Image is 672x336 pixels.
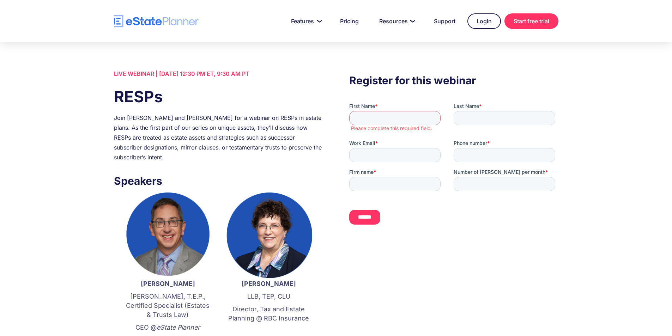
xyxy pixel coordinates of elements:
[157,324,200,331] em: eState Planner
[242,280,296,287] strong: [PERSON_NAME]
[225,305,312,323] p: Director, Tax and Estate Planning @ RBC Insurance
[332,14,367,28] a: Pricing
[114,86,323,108] h1: RESPs
[125,323,211,332] p: CEO @
[125,292,211,319] p: [PERSON_NAME], T.E.P., Certified Specialist (Estates & Trusts Law)
[504,13,558,29] a: Start free trial
[467,13,501,29] a: Login
[371,14,422,28] a: Resources
[114,113,323,162] div: Join [PERSON_NAME] and [PERSON_NAME] for a webinar on RESPs in estate plans. As the first part of...
[349,103,558,229] iframe: Form 0
[114,173,323,189] h3: Speakers
[425,14,464,28] a: Support
[283,14,328,28] a: Features
[225,292,312,301] p: LLB, TEP, CLU
[114,15,199,28] a: home
[349,72,558,88] h3: Register for this webinar
[225,326,312,336] p: ‍
[141,280,195,287] strong: [PERSON_NAME]
[114,69,323,79] div: LIVE WEBINAR | [DATE] 12:30 PM ET, 9:30 AM PT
